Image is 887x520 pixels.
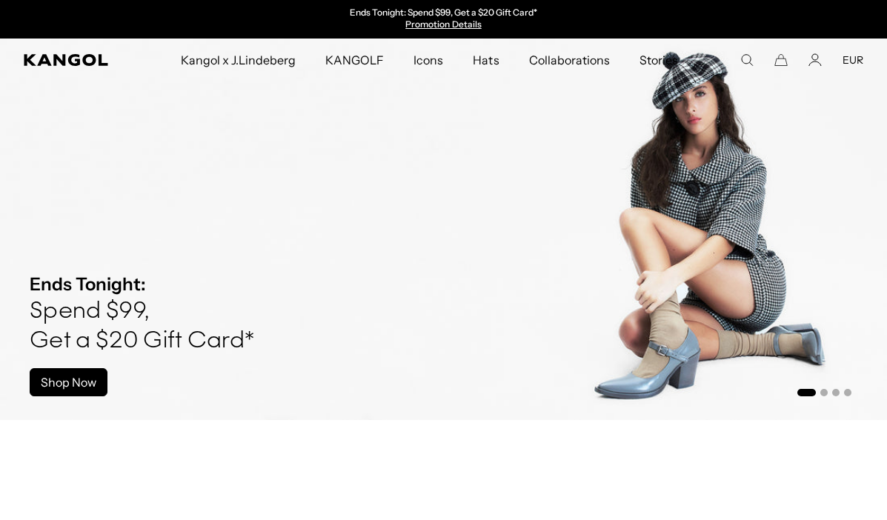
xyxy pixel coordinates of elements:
[30,297,254,327] h4: Spend $99,
[399,39,458,81] a: Icons
[514,39,625,81] a: Collaborations
[473,39,499,81] span: Hats
[740,53,754,67] summary: Search here
[291,7,597,31] div: Announcement
[310,39,399,81] a: KANGOLF
[797,389,816,396] button: Go to slide 1
[774,53,788,67] button: Cart
[30,273,146,295] strong: Ends Tonight:
[458,39,514,81] a: Hats
[639,39,678,81] span: Stories
[843,53,863,67] button: EUR
[350,7,537,19] p: Ends Tonight: Spend $99, Get a $20 Gift Card*
[625,39,693,81] a: Stories
[24,54,119,66] a: Kangol
[405,19,481,30] a: Promotion Details
[820,389,828,396] button: Go to slide 2
[832,389,840,396] button: Go to slide 3
[413,39,443,81] span: Icons
[30,368,107,396] a: Shop Now
[181,39,296,81] span: Kangol x J.Lindeberg
[796,386,851,398] ul: Select a slide to show
[30,327,254,356] h4: Get a $20 Gift Card*
[808,53,822,67] a: Account
[844,389,851,396] button: Go to slide 4
[166,39,311,81] a: Kangol x J.Lindeberg
[325,39,384,81] span: KANGOLF
[529,39,610,81] span: Collaborations
[291,7,597,31] slideshow-component: Announcement bar
[291,7,597,31] div: 1 of 2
